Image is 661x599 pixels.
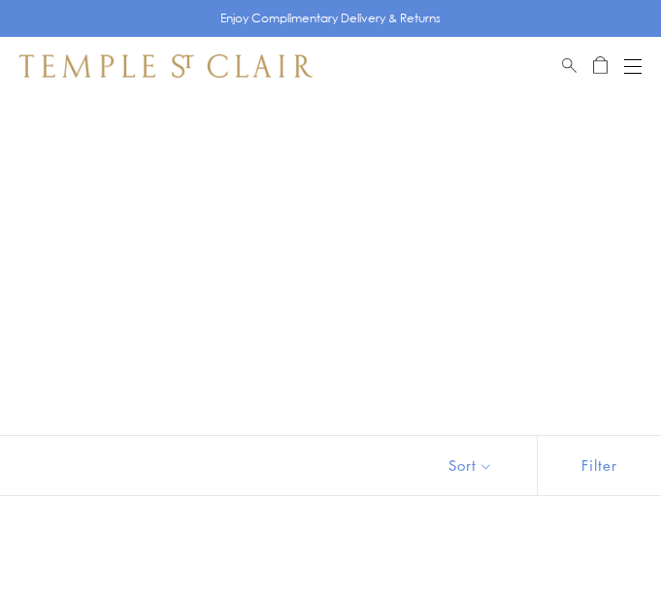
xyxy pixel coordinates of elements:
img: Temple St. Clair [19,54,313,78]
p: Enjoy Complimentary Delivery & Returns [220,9,441,28]
button: Open navigation [624,54,642,78]
a: Open Shopping Bag [593,54,608,78]
button: Show filters [537,436,661,495]
a: Search [562,54,577,78]
button: Show sort by [405,436,537,495]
